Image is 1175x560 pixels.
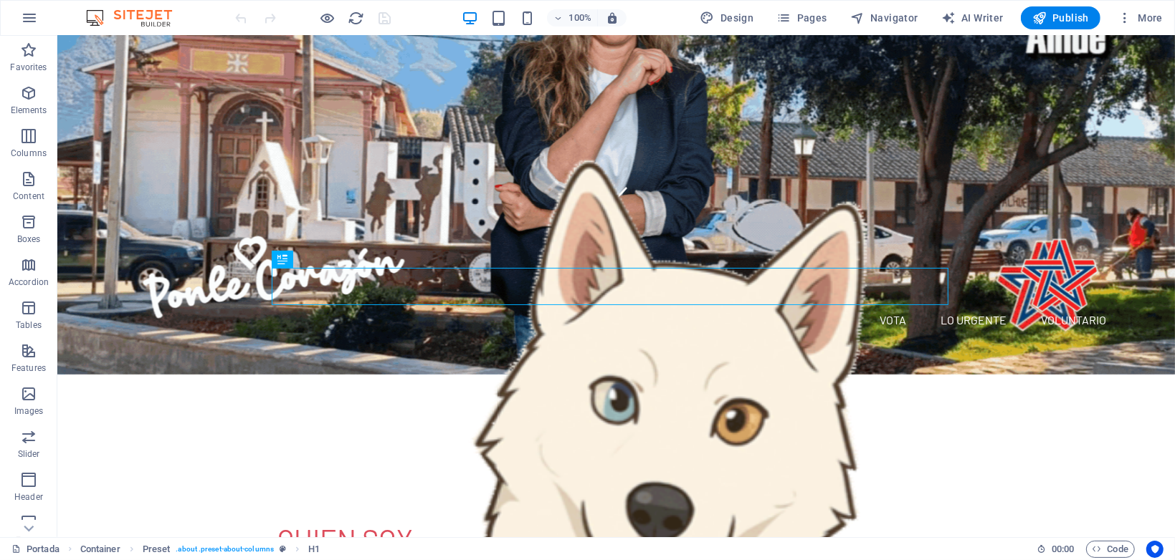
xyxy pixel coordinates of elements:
p: Elements [11,105,47,116]
p: Header [14,491,43,503]
span: Click to select. Double-click to edit [80,541,120,558]
span: AI Writer [941,11,1004,25]
h6: Session time [1037,541,1075,558]
span: Pages [776,11,827,25]
button: Navigator [845,6,924,29]
p: Slider [18,448,40,460]
span: Code [1093,541,1128,558]
i: This element is a customizable preset [280,545,286,553]
p: Boxes [17,233,41,245]
div: Design (Ctrl+Alt+Y) [695,6,760,29]
span: More [1118,11,1163,25]
span: Publish [1032,11,1089,25]
button: More [1112,6,1169,29]
span: Navigator [850,11,918,25]
button: Click here to leave preview mode and continue editing [319,9,336,26]
i: Reload page [348,10,365,26]
p: Favorites [10,62,47,73]
button: Usercentrics [1146,541,1164,558]
button: Publish [1021,6,1100,29]
span: Click to select. Double-click to edit [308,541,320,558]
p: Features [11,362,46,374]
span: Click to select. Double-click to edit [143,541,171,558]
img: Editor Logo [82,9,190,26]
button: 100% [547,9,598,26]
i: On resize automatically adjust zoom level to fit chosen device. [606,11,619,24]
p: Content [13,190,44,202]
p: Columns [11,148,47,159]
button: Design [695,6,760,29]
span: Design [700,11,754,25]
span: . about .preset-about-columns [176,541,274,558]
p: Images [14,405,44,417]
button: AI Writer [936,6,1009,29]
button: reload [348,9,365,26]
button: Pages [771,6,832,29]
a: Click to cancel selection. Double-click to open Pages [11,541,60,558]
h6: 100% [569,9,591,26]
button: Code [1086,541,1135,558]
nav: breadcrumb [80,541,320,558]
span: : [1062,544,1064,554]
p: Tables [16,319,42,331]
p: Accordion [9,276,49,288]
span: 00 00 [1052,541,1074,558]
